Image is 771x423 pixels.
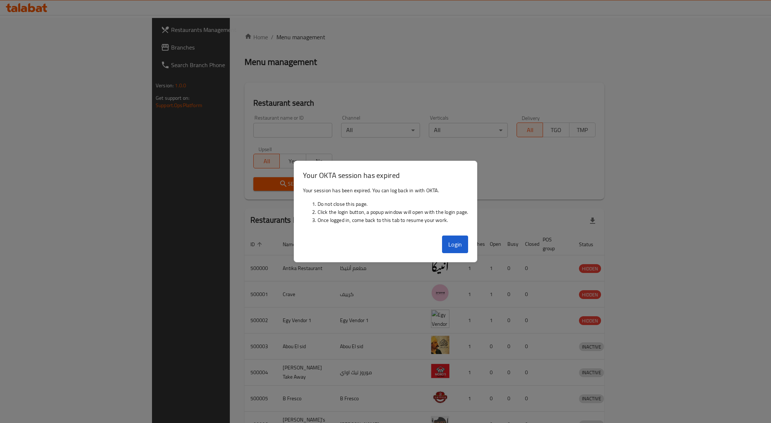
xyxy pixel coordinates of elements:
div: Your session has been expired. You can log back in with OKTA. [294,183,477,233]
h3: Your OKTA session has expired [303,170,468,180]
li: Do not close this page. [318,200,468,208]
li: Once logged in, come back to this tab to resume your work. [318,216,468,224]
button: Login [442,236,468,253]
li: Click the login button, a popup window will open with the login page. [318,208,468,216]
